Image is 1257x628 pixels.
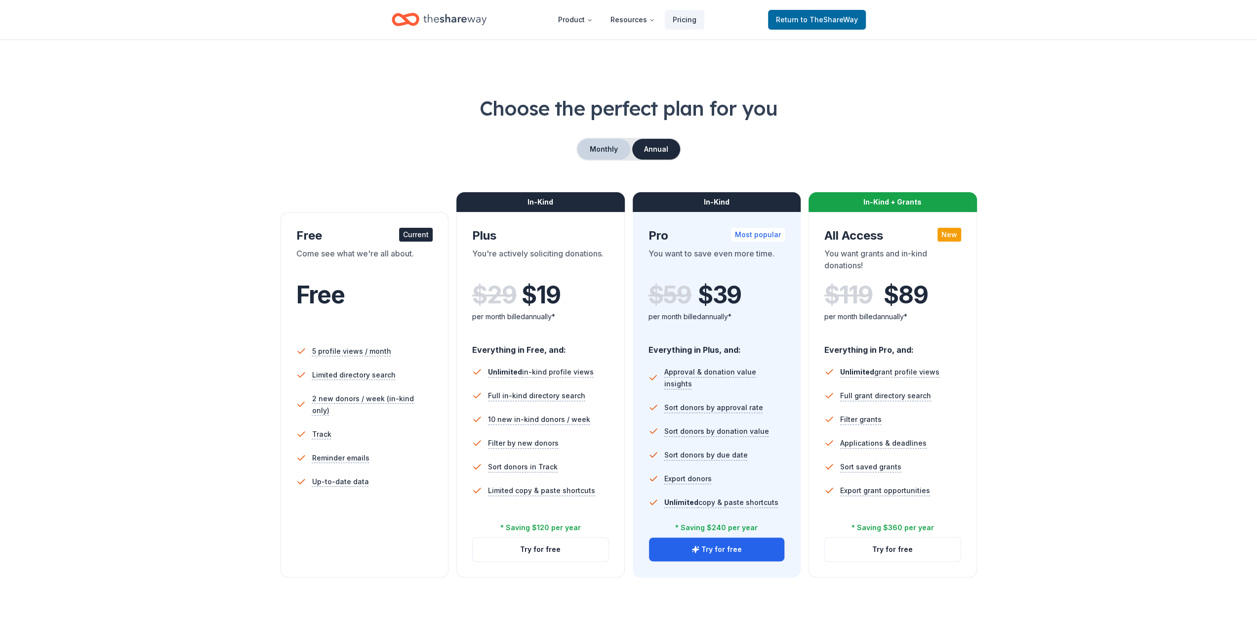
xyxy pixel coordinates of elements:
[824,248,961,275] div: You want grants and in-kind donations!
[840,437,927,449] span: Applications & deadlines
[664,402,763,414] span: Sort donors by approval rate
[675,522,758,534] div: * Saving $240 per year
[649,538,785,561] button: Try for free
[488,485,595,497] span: Limited copy & paste shortcuts
[664,473,712,485] span: Export donors
[698,281,741,309] span: $ 39
[312,393,433,417] span: 2 new donors / week (in-kind only)
[801,15,858,24] span: to TheShareWay
[731,228,785,242] div: Most popular
[312,428,331,440] span: Track
[776,14,858,26] span: Return
[852,522,934,534] div: * Saving $360 per year
[632,139,680,160] button: Annual
[488,368,522,376] span: Unlimited
[550,8,704,31] nav: Main
[664,498,698,506] span: Unlimited
[664,498,778,506] span: copy & paste shortcuts
[162,94,1095,122] h1: Choose the perfect plan for you
[649,311,785,323] div: per month billed annually*
[500,522,581,534] div: * Saving $120 per year
[488,461,558,473] span: Sort donors in Track
[472,311,609,323] div: per month billed annually*
[603,10,663,30] button: Resources
[768,10,866,30] a: Returnto TheShareWay
[488,437,559,449] span: Filter by new donors
[649,248,785,275] div: You want to save even more time.
[296,280,345,309] span: Free
[840,368,874,376] span: Unlimited
[937,228,961,242] div: New
[488,414,590,425] span: 10 new in-kind donors / week
[312,345,391,357] span: 5 profile views / month
[472,248,609,275] div: You're actively soliciting donations.
[664,366,785,390] span: Approval & donation value insights
[392,8,487,31] a: Home
[456,192,625,212] div: In-Kind
[472,335,609,356] div: Everything in Free, and:
[399,228,433,242] div: Current
[840,461,901,473] span: Sort saved grants
[664,425,769,437] span: Sort donors by donation value
[649,228,785,244] div: Pro
[296,228,433,244] div: Free
[840,414,882,425] span: Filter grants
[884,281,928,309] span: $ 89
[488,390,585,402] span: Full in-kind directory search
[633,192,801,212] div: In-Kind
[840,368,939,376] span: grant profile views
[824,335,961,356] div: Everything in Pro, and:
[664,449,748,461] span: Sort donors by due date
[577,139,630,160] button: Monthly
[824,228,961,244] div: All Access
[472,228,609,244] div: Plus
[825,538,961,561] button: Try for free
[840,485,930,497] span: Export grant opportunities
[296,248,433,275] div: Come see what we're all about.
[550,10,601,30] button: Product
[473,538,608,561] button: Try for free
[488,368,594,376] span: in-kind profile views
[840,390,931,402] span: Full grant directory search
[522,281,560,309] span: $ 19
[665,10,704,30] a: Pricing
[809,192,977,212] div: In-Kind + Grants
[824,311,961,323] div: per month billed annually*
[312,369,396,381] span: Limited directory search
[312,452,369,464] span: Reminder emails
[312,476,369,488] span: Up-to-date data
[649,335,785,356] div: Everything in Plus, and:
